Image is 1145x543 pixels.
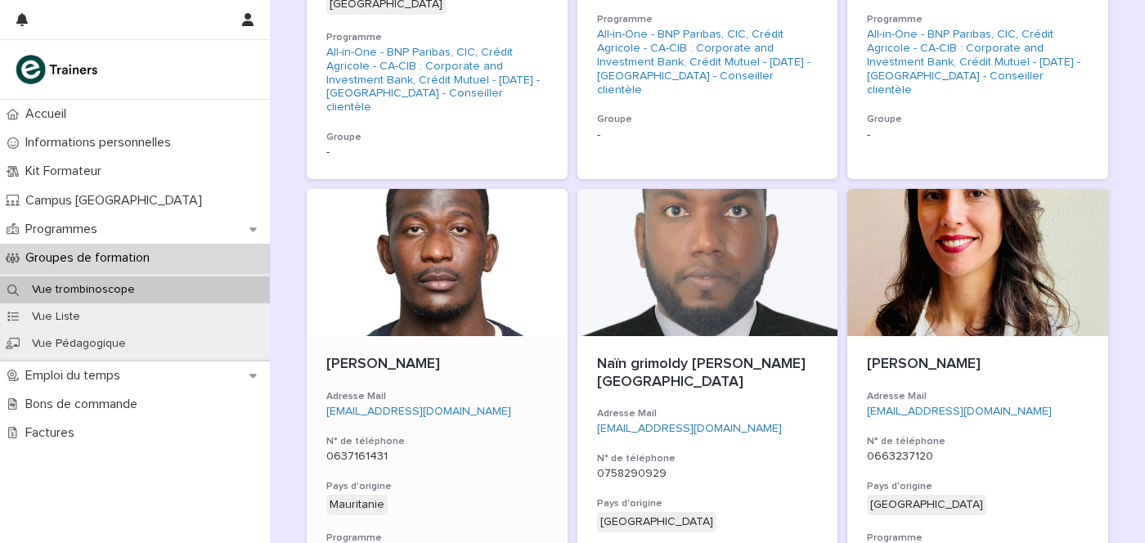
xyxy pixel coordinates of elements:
p: 0758290929 [597,467,819,481]
p: 0637161431 [326,450,548,464]
h3: Pays d'origine [597,497,819,510]
p: Informations personnelles [19,135,184,150]
h3: Groupe [867,113,1089,126]
a: All-in-One - BNP Paribas, CIC, Crédit Agricole - CA-CIB : Corporate and Investment Bank, Crédit M... [326,46,548,114]
p: - [597,128,819,142]
p: Bons de commande [19,397,150,412]
p: Groupes de formation [19,250,163,266]
h3: N° de téléphone [867,435,1089,448]
p: Naïn grimoldy [PERSON_NAME][GEOGRAPHIC_DATA] [597,356,819,391]
h3: Adresse Mail [597,407,819,420]
h3: Programme [867,13,1089,26]
p: Emploi du temps [19,368,133,384]
h3: Programme [597,13,819,26]
h3: N° de téléphone [326,435,548,448]
a: All-in-One - BNP Paribas, CIC, Crédit Agricole - CA-CIB : Corporate and Investment Bank, Crédit M... [597,28,819,96]
h3: Adresse Mail [326,390,548,403]
h3: Pays d'origine [867,480,1089,493]
p: Vue trombinoscope [19,283,148,297]
div: Mauritanie [326,495,388,515]
p: [PERSON_NAME] [867,356,1089,374]
p: Vue Liste [19,310,93,324]
p: Vue Pédagogique [19,337,139,351]
p: Kit Formateur [19,164,114,179]
a: [EMAIL_ADDRESS][DOMAIN_NAME] [597,423,782,434]
a: [EMAIL_ADDRESS][DOMAIN_NAME] [867,406,1052,417]
a: [EMAIL_ADDRESS][DOMAIN_NAME] [326,406,511,417]
p: Factures [19,425,88,441]
p: 0663237120 [867,450,1089,464]
img: K0CqGN7SDeD6s4JG8KQk [13,53,103,86]
p: [PERSON_NAME] [326,356,548,374]
h3: Adresse Mail [867,390,1089,403]
a: All-in-One - BNP Paribas, CIC, Crédit Agricole - CA-CIB : Corporate and Investment Bank, Crédit M... [867,28,1089,96]
div: [GEOGRAPHIC_DATA] [597,512,716,532]
p: Programmes [19,222,110,237]
h3: N° de téléphone [597,452,819,465]
p: Campus [GEOGRAPHIC_DATA] [19,193,215,209]
h3: Groupe [597,113,819,126]
h3: Programme [326,31,548,44]
div: [GEOGRAPHIC_DATA] [867,495,986,515]
p: - [326,146,548,159]
h3: Pays d'origine [326,480,548,493]
p: Accueil [19,106,79,122]
h3: Groupe [326,131,548,144]
p: - [867,128,1089,142]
